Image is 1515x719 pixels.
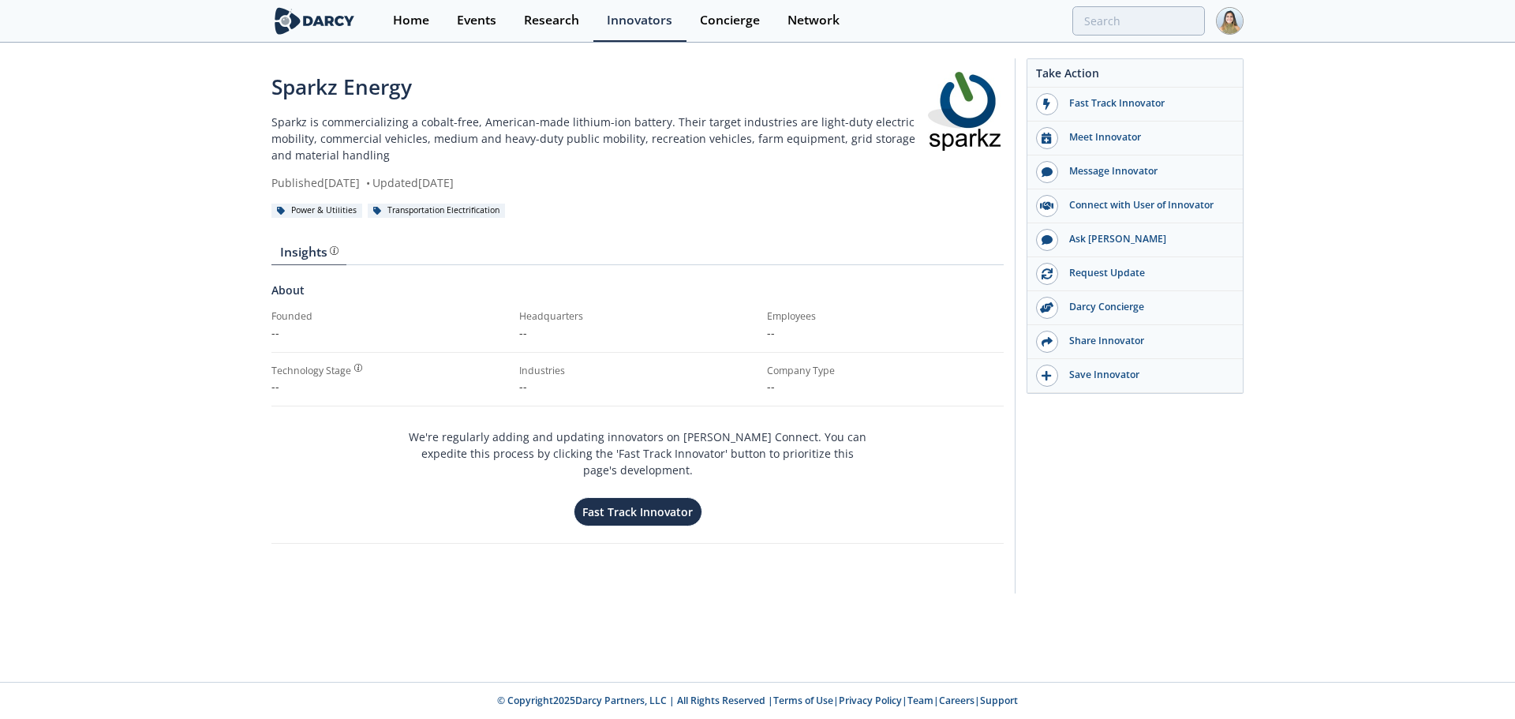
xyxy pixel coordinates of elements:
[767,309,1004,324] div: Employees
[519,378,756,395] p: --
[271,114,925,163] p: Sparkz is commercializing a cobalt-free, American-made lithium-ion battery. Their target industri...
[271,7,357,35] img: logo-wide.svg
[393,14,429,27] div: Home
[1058,164,1235,178] div: Message Innovator
[767,378,1004,395] p: --
[354,364,363,373] img: information.svg
[1216,7,1244,35] img: Profile
[787,14,840,27] div: Network
[368,204,505,218] div: Transportation Electrification
[363,175,372,190] span: •
[1058,368,1235,382] div: Save Innovator
[607,14,672,27] div: Innovators
[271,309,508,324] div: Founded
[271,378,508,395] div: --
[524,14,579,27] div: Research
[457,14,496,27] div: Events
[271,174,925,191] div: Published [DATE] Updated [DATE]
[1027,65,1243,88] div: Take Action
[1058,334,1235,348] div: Share Innovator
[271,246,346,265] a: Insights
[519,324,756,341] p: --
[330,246,339,255] img: information.svg
[1449,656,1499,703] iframe: chat widget
[1058,130,1235,144] div: Meet Innovator
[1058,96,1235,110] div: Fast Track Innovator
[907,694,933,707] a: Team
[519,309,756,324] div: Headquarters
[767,324,1004,341] p: --
[1058,300,1235,314] div: Darcy Concierge
[700,14,760,27] div: Concierge
[939,694,974,707] a: Careers
[1058,198,1235,212] div: Connect with User of Innovator
[280,246,339,259] div: Insights
[1027,359,1243,393] button: Save Innovator
[519,364,756,378] div: Industries
[271,324,508,341] p: --
[271,282,1004,309] div: About
[773,694,833,707] a: Terms of Use
[271,72,925,103] div: Sparkz Energy
[406,418,870,527] div: We're regularly adding and updating innovators on [PERSON_NAME] Connect. You can expedite this pr...
[980,694,1018,707] a: Support
[839,694,902,707] a: Privacy Policy
[174,694,1341,708] p: © Copyright 2025 Darcy Partners, LLC | All Rights Reserved | | | | |
[574,497,702,526] button: Fast Track Innovator
[767,364,1004,378] div: Company Type
[271,364,351,378] div: Technology Stage
[271,204,362,218] div: Power & Utilities
[1058,266,1235,280] div: Request Update
[1058,232,1235,246] div: Ask [PERSON_NAME]
[1072,6,1205,36] input: Advanced Search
